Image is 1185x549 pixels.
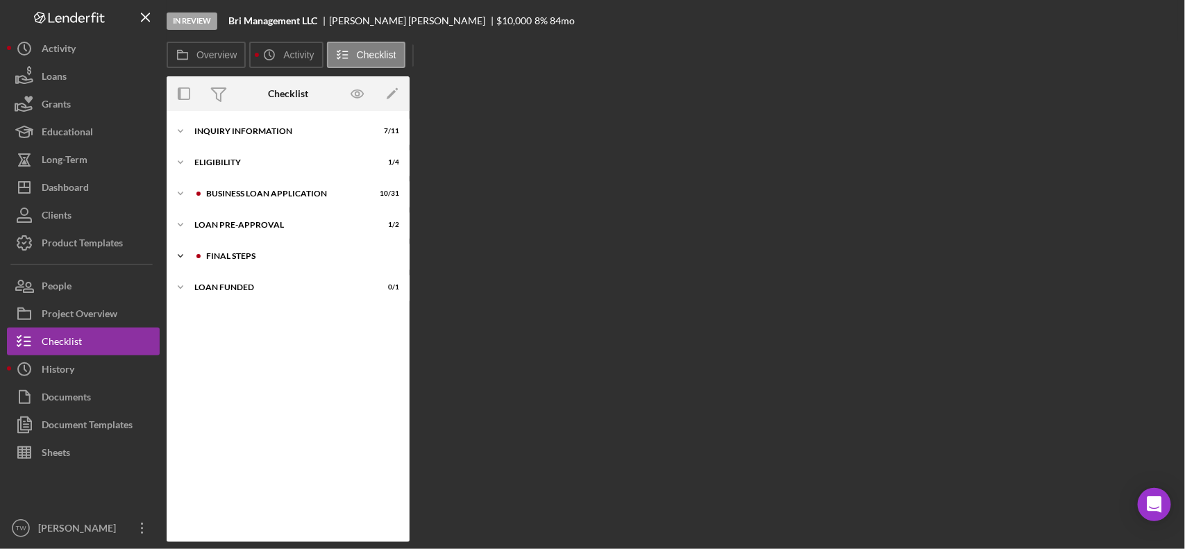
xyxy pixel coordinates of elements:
button: Checklist [327,42,405,68]
button: Document Templates [7,411,160,439]
button: Sheets [7,439,160,466]
div: FINAL STEPS [206,252,392,260]
div: 1 / 4 [374,158,399,167]
div: Document Templates [42,411,133,442]
div: Documents [42,383,91,414]
button: Activity [249,42,323,68]
label: Checklist [357,49,396,60]
button: TW[PERSON_NAME] [7,514,160,542]
label: Activity [283,49,314,60]
b: Bri Management LLC [228,15,317,26]
div: Dashboard [42,174,89,205]
div: INQUIRY INFORMATION [194,127,364,135]
div: 7 / 11 [374,127,399,135]
div: Product Templates [42,229,123,260]
div: 0 / 1 [374,283,399,292]
span: $10,000 [497,15,532,26]
div: Long-Term [42,146,87,177]
button: People [7,272,160,300]
button: Checklist [7,328,160,355]
div: Educational [42,118,93,149]
div: Loans [42,62,67,94]
div: BUSINESS LOAN APPLICATION [206,189,364,198]
button: Clients [7,201,160,229]
div: 84 mo [550,15,575,26]
div: Open Intercom Messenger [1138,488,1171,521]
div: Grants [42,90,71,121]
button: Documents [7,383,160,411]
button: Long-Term [7,146,160,174]
div: 1 / 2 [374,221,399,229]
div: Sheets [42,439,70,470]
button: Product Templates [7,229,160,257]
div: History [42,355,74,387]
button: Educational [7,118,160,146]
button: Project Overview [7,300,160,328]
div: [PERSON_NAME] [PERSON_NAME] [329,15,497,26]
div: LOAN FUNDED [194,283,364,292]
div: [PERSON_NAME] [35,514,125,546]
div: Checklist [42,328,82,359]
button: History [7,355,160,383]
button: Activity [7,35,160,62]
label: Overview [196,49,237,60]
div: Activity [42,35,76,66]
div: 10 / 31 [374,189,399,198]
button: Dashboard [7,174,160,201]
div: In Review [167,12,217,30]
div: ELIGIBILITY [194,158,364,167]
button: Loans [7,62,160,90]
button: Overview [167,42,246,68]
div: People [42,272,72,303]
div: LOAN PRE-APPROVAL [194,221,364,229]
div: Checklist [268,88,308,99]
div: 8 % [535,15,548,26]
div: Project Overview [42,300,117,331]
div: Clients [42,201,72,233]
text: TW [16,525,27,532]
button: Grants [7,90,160,118]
